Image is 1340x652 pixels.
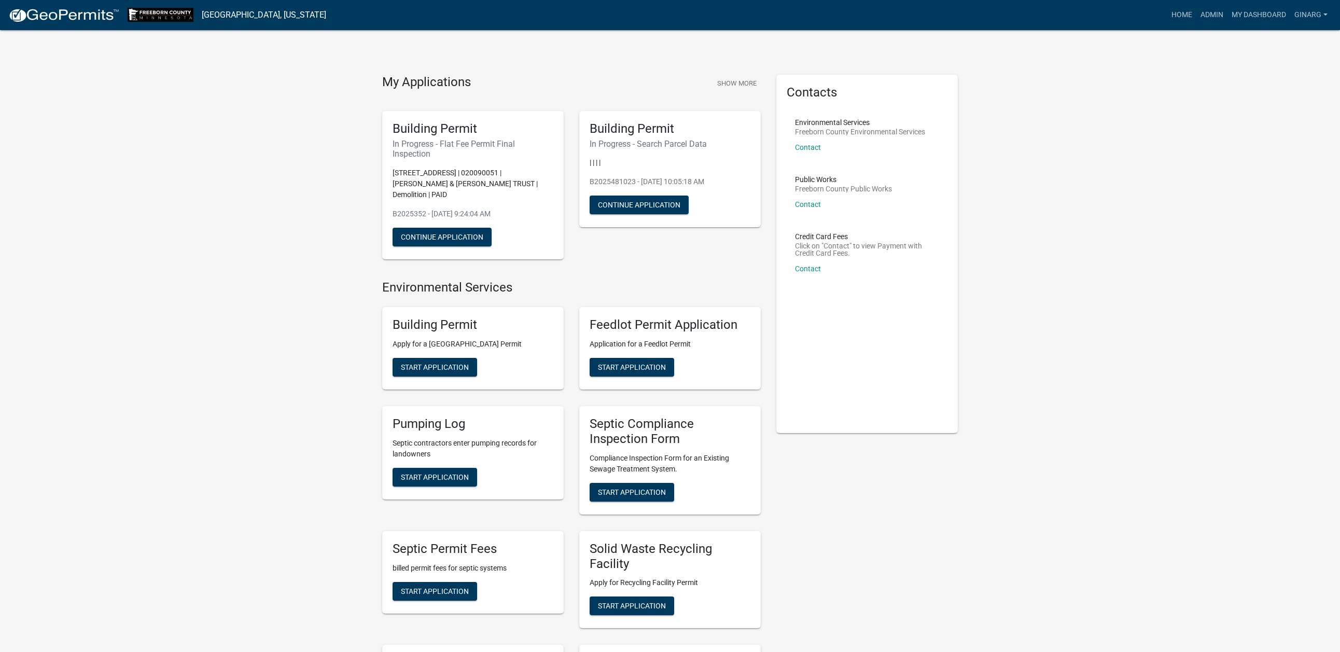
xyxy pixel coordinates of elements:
a: Contact [795,143,821,151]
a: ginarg [1290,5,1332,25]
p: [STREET_ADDRESS] | 020090051 | [PERSON_NAME] & [PERSON_NAME] TRUST | Demolition | PAID [393,168,553,200]
button: Continue Application [590,196,689,214]
p: Freeborn County Environmental Services [795,128,925,135]
span: Start Application [598,602,666,610]
button: Start Application [393,582,477,601]
h4: Environmental Services [382,280,761,295]
p: Click on "Contact" to view Payment with Credit Card Fees. [795,242,939,257]
p: Credit Card Fees [795,233,939,240]
h5: Building Permit [393,121,553,136]
p: B2025481023 - [DATE] 10:05:18 AM [590,176,750,187]
img: Freeborn County, Minnesota [128,8,193,22]
h5: Contacts [787,85,947,100]
h5: Pumping Log [393,417,553,432]
p: Freeborn County Public Works [795,185,892,192]
h5: Septic Permit Fees [393,542,553,557]
h5: Feedlot Permit Application [590,317,750,332]
a: [GEOGRAPHIC_DATA], [US_STATE] [202,6,326,24]
button: Start Application [393,358,477,377]
p: Application for a Feedlot Permit [590,339,750,350]
h5: Solid Waste Recycling Facility [590,542,750,572]
a: Contact [795,200,821,209]
h6: In Progress - Search Parcel Data [590,139,750,149]
span: Start Application [401,363,469,371]
button: Start Application [590,358,674,377]
p: Apply for a [GEOGRAPHIC_DATA] Permit [393,339,553,350]
p: B2025352 - [DATE] 9:24:04 AM [393,209,553,219]
h5: Septic Compliance Inspection Form [590,417,750,447]
h4: My Applications [382,75,471,90]
button: Continue Application [393,228,492,246]
a: Contact [795,265,821,273]
p: Environmental Services [795,119,925,126]
button: Start Application [590,596,674,615]
button: Show More [713,75,761,92]
h6: In Progress - Flat Fee Permit Final Inspection [393,139,553,159]
h5: Building Permit [393,317,553,332]
p: Septic contractors enter pumping records for landowners [393,438,553,460]
p: Apply for Recycling Facility Permit [590,577,750,588]
a: My Dashboard [1227,5,1290,25]
h5: Building Permit [590,121,750,136]
p: billed permit fees for septic systems [393,563,553,574]
a: Admin [1196,5,1227,25]
span: Start Application [598,363,666,371]
p: | | | | [590,157,750,168]
span: Start Application [401,587,469,595]
button: Start Application [590,483,674,502]
span: Start Application [401,473,469,481]
p: Compliance Inspection Form for an Existing Sewage Treatment System. [590,453,750,475]
a: Home [1167,5,1196,25]
button: Start Application [393,468,477,487]
p: Public Works [795,176,892,183]
span: Start Application [598,488,666,496]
